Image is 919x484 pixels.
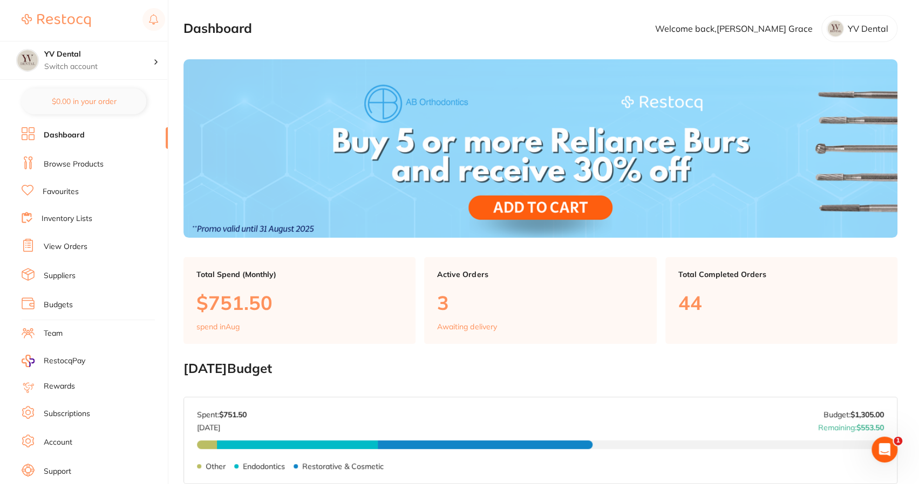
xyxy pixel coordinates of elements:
p: Awaiting delivery [437,322,496,331]
h4: YV Dental [44,49,153,60]
button: $0.00 in your order [22,88,146,114]
a: Account [44,437,72,448]
p: Remaining: [818,419,884,432]
p: Budget: [823,410,884,419]
a: Restocq Logo [22,8,91,33]
p: Total Spend (Monthly) [196,270,403,279]
a: Support [44,466,71,477]
a: Rewards [44,381,75,392]
a: Total Spend (Monthly)$751.50spend inAug [183,257,416,344]
p: $751.50 [196,292,403,314]
p: 3 [437,292,643,314]
a: Subscriptions [44,409,90,419]
a: RestocqPay [22,355,85,367]
img: Restocq Logo [22,14,91,27]
img: YV Dental [17,50,38,71]
h2: [DATE] Budget [183,361,897,376]
a: Budgets [44,300,73,310]
a: Dashboard [44,130,85,141]
a: Total Completed Orders44 [665,257,897,344]
strong: $1,305.00 [850,410,884,419]
a: View Orders [44,241,87,252]
img: YWR1b21wcQ [827,20,844,37]
a: Browse Products [44,159,104,170]
p: Total Completed Orders [678,270,884,279]
p: YV Dental [848,24,888,33]
img: RestocqPay [22,355,35,367]
iframe: Intercom live chat [872,437,897,462]
p: Endodontics [243,462,285,471]
a: Favourites [43,186,79,197]
p: Welcome back, [PERSON_NAME] Grace [655,24,813,33]
p: Spent: [197,410,247,419]
strong: $553.50 [856,423,884,432]
strong: $751.50 [219,410,247,419]
img: Dashboard [183,59,897,238]
p: [DATE] [197,419,247,432]
span: RestocqPay [44,356,85,367]
p: Restorative & Cosmetic [302,462,384,471]
a: Active Orders3Awaiting delivery [424,257,656,344]
a: Inventory Lists [42,213,92,224]
p: spend in Aug [196,322,240,331]
a: Team [44,328,63,339]
h2: Dashboard [183,21,252,36]
p: Active Orders [437,270,643,279]
p: 44 [678,292,884,314]
p: Other [206,462,226,471]
span: 1 [894,437,902,445]
p: Switch account [44,61,153,72]
a: Suppliers [44,271,76,281]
